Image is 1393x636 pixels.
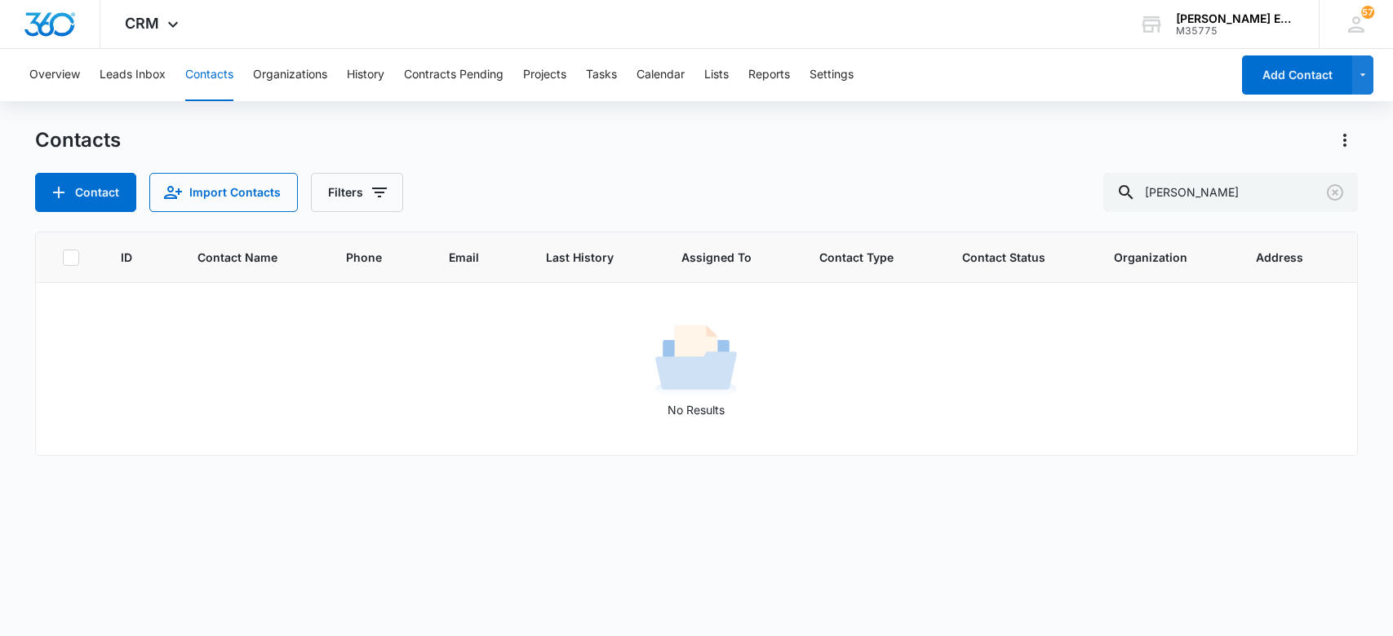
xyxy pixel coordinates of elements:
button: Add Contact [1242,55,1352,95]
button: Filters [311,173,403,212]
p: No Results [37,401,1357,418]
img: No Results [655,320,737,401]
button: Leads Inbox [100,49,166,101]
span: Email [449,249,483,266]
span: 57 [1361,6,1374,19]
button: Organizations [253,49,327,101]
span: CRM [125,15,159,32]
div: notifications count [1361,6,1374,19]
span: Phone [346,249,386,266]
span: Contact Status [962,249,1051,266]
button: Clear [1322,179,1348,205]
button: Contacts [185,49,233,101]
div: account name [1176,12,1295,25]
div: account id [1176,25,1295,37]
input: Search Contacts [1103,173,1358,212]
button: Projects [523,49,566,101]
span: Contact Type [819,249,899,266]
h1: Contacts [35,128,121,152]
button: Add Contact [35,173,136,212]
button: Tasks [586,49,617,101]
span: Address [1256,249,1308,266]
span: ID [121,249,135,266]
button: History [347,49,384,101]
button: Actions [1332,127,1358,153]
button: Contracts Pending [404,49,504,101]
span: Assigned To [681,249,756,266]
button: Calendar [637,49,685,101]
button: Overview [29,49,80,101]
button: Reports [748,49,790,101]
button: Import Contacts [149,173,298,212]
button: Settings [810,49,854,101]
span: Last History [546,249,619,266]
span: Organization [1114,249,1193,266]
span: Contact Name [197,249,283,266]
button: Lists [704,49,729,101]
